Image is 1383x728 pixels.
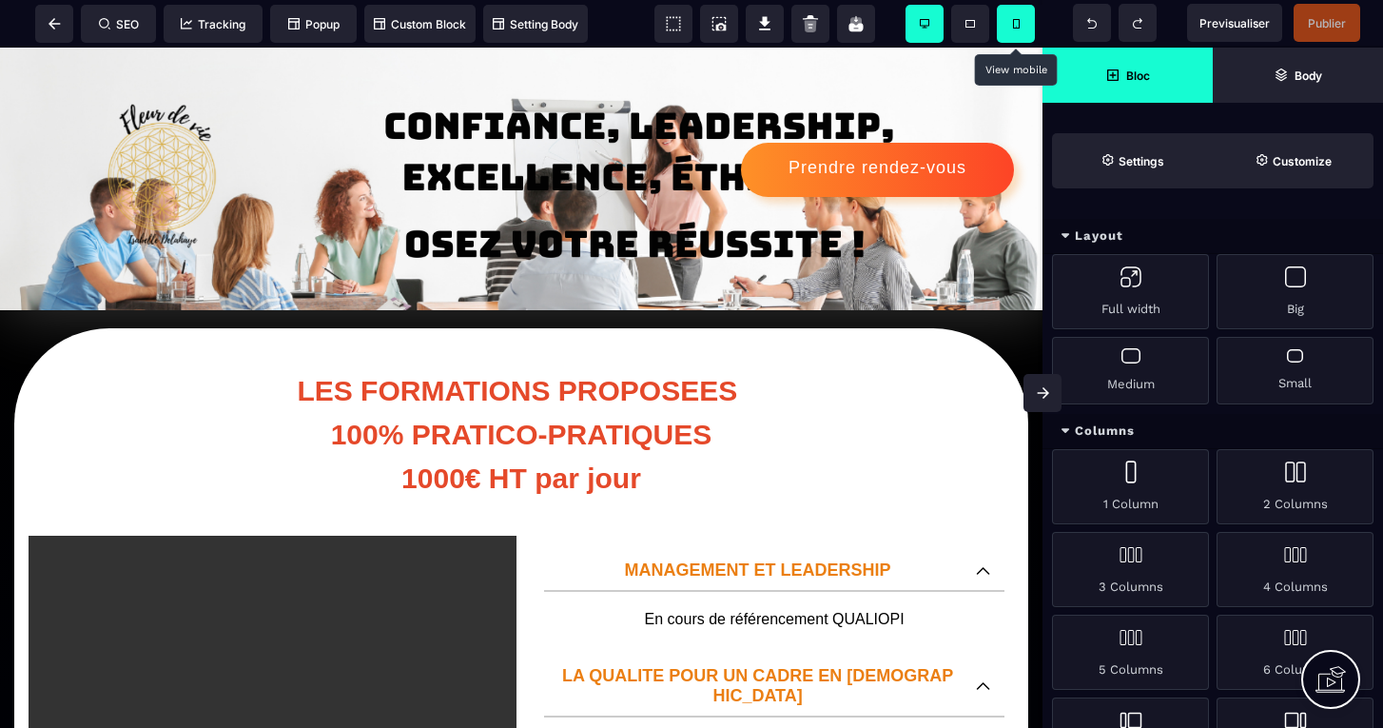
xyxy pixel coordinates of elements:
span: Open Blocks [1042,48,1213,103]
span: Open Layer Manager [1213,48,1383,103]
span: Previsualiser [1199,16,1270,30]
b: LES FORMATIONS PROPOSEES 100% PRATICO-PRATIQUES 1000€ HT par jour [297,327,745,446]
span: Custom Block [374,17,466,31]
span: Screenshot [700,5,738,43]
p: En cours de référencement QUALIOPI [563,563,985,580]
span: Popup [288,17,340,31]
strong: Body [1295,69,1322,83]
span: Publier [1308,16,1346,30]
div: 6 Columns [1217,615,1373,690]
div: Columns [1042,414,1383,449]
span: Preview [1187,4,1282,42]
span: Settings [1052,133,1213,188]
span: Open Style Manager [1213,133,1373,188]
div: 4 Columns [1217,532,1373,607]
p: MANAGEMENT ET LEADERSHIP [558,513,957,533]
div: Medium [1052,337,1209,404]
strong: Settings [1119,154,1164,168]
span: View components [654,5,692,43]
strong: Bloc [1126,69,1150,83]
span: SEO [99,17,139,31]
div: Full width [1052,254,1209,329]
div: 5 Columns [1052,615,1209,690]
strong: Customize [1273,154,1332,168]
div: Big [1217,254,1373,329]
p: LA QUALITE POUR UN CADRE EN [DEMOGRAPHIC_DATA] [558,619,957,659]
button: Prendre rendez-vous [741,95,1014,149]
div: Small [1217,337,1373,404]
div: 3 Columns [1052,532,1209,607]
div: 1 Column [1052,449,1209,524]
span: Setting Body [493,17,578,31]
div: Layout [1042,219,1383,254]
div: 2 Columns [1217,449,1373,524]
span: Tracking [181,17,245,31]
